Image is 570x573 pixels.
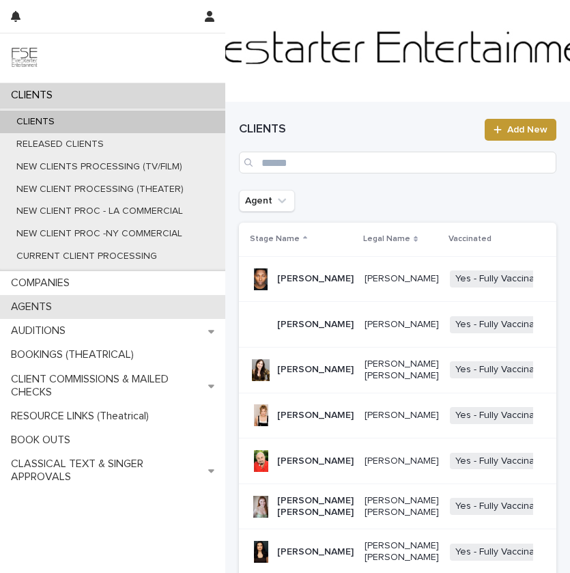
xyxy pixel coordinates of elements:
[277,273,354,285] p: [PERSON_NAME]
[485,119,556,141] a: Add New
[5,324,76,337] p: AUDITIONS
[239,190,295,212] button: Agent
[5,89,63,102] p: CLIENTS
[448,232,491,247] p: Vaccinated
[5,277,81,290] p: COMPANIES
[5,410,160,423] p: RESOURCE LINKS (Theatrical)
[277,495,354,518] p: [PERSON_NAME] [PERSON_NAME]
[239,122,476,138] h1: CLIENTS
[277,546,354,558] p: [PERSON_NAME]
[5,301,63,313] p: AGENTS
[365,359,439,382] p: [PERSON_NAME] [PERSON_NAME]
[5,373,208,399] p: CLIENT COMMISSIONS & MAILED CHECKS
[5,116,66,128] p: CLIENTS
[277,319,354,331] p: [PERSON_NAME]
[277,364,354,376] p: [PERSON_NAME]
[5,228,193,240] p: NEW CLIENT PROC -NY COMMERCIAL
[450,453,554,470] span: Yes - Fully Vaccinated
[507,125,547,135] span: Add New
[365,495,439,518] p: [PERSON_NAME] [PERSON_NAME]
[250,232,300,247] p: Stage Name
[365,540,439,563] p: [PERSON_NAME] [PERSON_NAME]
[239,152,556,173] input: Search
[450,270,554,288] span: Yes - Fully Vaccinated
[277,410,354,421] p: [PERSON_NAME]
[5,458,208,484] p: CLASSICAL TEXT & SINGER APPROVALS
[5,184,195,195] p: NEW CLIENT PROCESSING (THEATER)
[363,232,410,247] p: Legal Name
[450,361,554,378] span: Yes - Fully Vaccinated
[365,456,439,467] p: [PERSON_NAME]
[365,319,439,331] p: [PERSON_NAME]
[5,251,168,262] p: CURRENT CLIENT PROCESSING
[450,316,554,333] span: Yes - Fully Vaccinated
[365,410,439,421] p: [PERSON_NAME]
[365,273,439,285] p: [PERSON_NAME]
[450,544,554,561] span: Yes - Fully Vaccinated
[5,206,194,217] p: NEW CLIENT PROC - LA COMMERCIAL
[5,434,81,447] p: BOOK OUTS
[450,498,554,515] span: Yes - Fully Vaccinated
[5,139,115,150] p: RELEASED CLIENTS
[277,456,354,467] p: [PERSON_NAME]
[5,348,145,361] p: BOOKINGS (THEATRICAL)
[5,161,193,173] p: NEW CLIENTS PROCESSING (TV/FILM)
[450,407,554,424] span: Yes - Fully Vaccinated
[11,44,38,72] img: 9JgRvJ3ETPGCJDhvPVA5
